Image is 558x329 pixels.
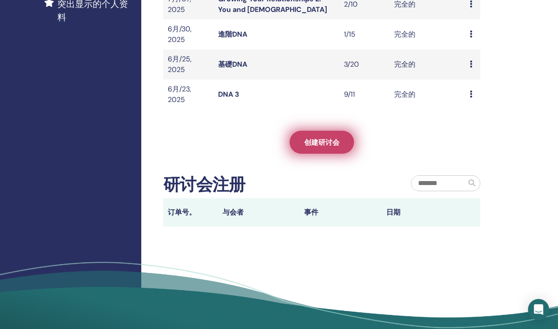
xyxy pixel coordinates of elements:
[163,198,218,227] th: 订单号。
[339,19,390,49] td: 1/15
[382,198,464,227] th: 日期
[218,90,239,99] a: DNA 3
[390,19,465,49] td: 完全的
[339,79,390,110] td: 9/11
[528,299,549,320] div: Open Intercom Messenger
[290,131,354,154] a: 创建研讨会
[390,49,465,79] td: 完全的
[163,49,214,79] td: 6月/25, 2025
[304,138,339,147] span: 创建研讨会
[300,198,382,227] th: 事件
[163,79,214,110] td: 6月/23, 2025
[218,30,247,39] a: 進階DNA
[339,49,390,79] td: 3/20
[218,198,300,227] th: 与会者
[390,79,465,110] td: 完全的
[163,175,245,195] h2: 研讨会注册
[163,19,214,49] td: 6月/30, 2025
[218,60,247,69] a: 基礎DNA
